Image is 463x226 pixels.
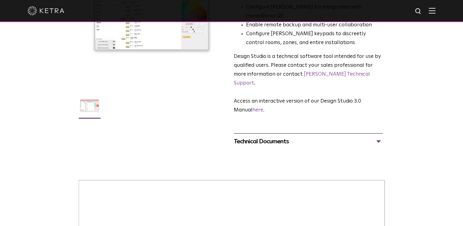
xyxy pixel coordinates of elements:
[78,94,101,122] img: DS-2.0
[246,21,383,30] li: Enable remote backup and multi-user collaboration
[246,30,383,47] li: Configure [PERSON_NAME] keypads to discreetly control rooms, zones, and entire installations
[234,52,383,88] p: Design Studio is a technical software tool intended for use by qualified users. Please contact yo...
[252,107,263,113] a: here
[234,97,383,115] p: Access an interactive version of our Design Studio 3.0 Manual .
[415,8,422,15] img: search icon
[429,8,435,13] img: Hamburger%20Nav.svg
[234,137,383,146] div: Technical Documents
[28,6,64,15] img: ketra-logo-2019-white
